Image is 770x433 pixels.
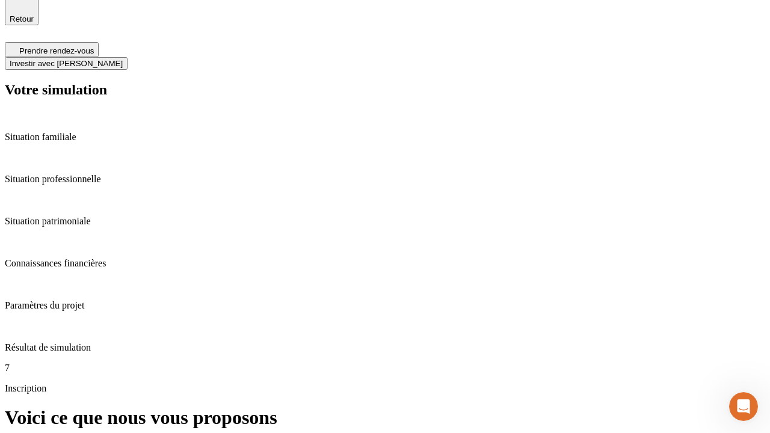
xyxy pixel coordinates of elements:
p: 7 [5,363,765,373]
p: Inscription [5,383,765,394]
span: Investir avec [PERSON_NAME] [10,59,123,68]
h1: Voici ce que nous vous proposons [5,407,765,429]
iframe: Intercom live chat [729,392,758,421]
h2: Votre simulation [5,82,765,98]
p: Situation patrimoniale [5,216,765,227]
button: Investir avec [PERSON_NAME] [5,57,128,70]
p: Paramètres du projet [5,300,765,311]
span: Retour [10,14,34,23]
button: Prendre rendez-vous [5,42,99,57]
p: Connaissances financières [5,258,765,269]
p: Situation professionnelle [5,174,765,185]
span: Prendre rendez-vous [19,46,94,55]
p: Résultat de simulation [5,342,765,353]
p: Situation familiale [5,132,765,143]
